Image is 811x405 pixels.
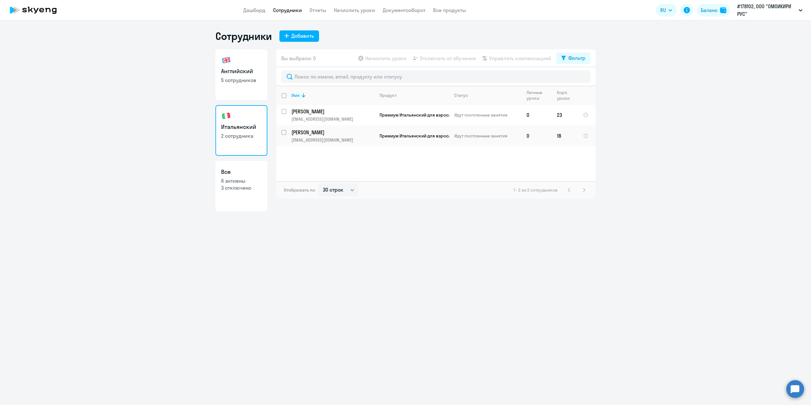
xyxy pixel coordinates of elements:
[291,129,374,143] a: [PERSON_NAME][EMAIL_ADDRESS][DOMAIN_NAME]
[734,3,806,18] button: #178102, ООО "ОМОИКИРИ РУС"
[334,7,375,13] a: Начислить уроки
[433,7,466,13] a: Все продукты
[380,133,457,139] span: Премиум Итальянский для взрослых
[383,7,425,13] a: Документооборот
[291,92,374,98] div: Имя
[281,70,591,83] input: Поиск по имени, email, продукту или статусу
[221,177,262,184] p: 6 активны
[720,7,726,13] img: balance
[514,187,558,193] span: 1 - 2 из 2 сотрудников
[215,161,267,212] a: Все6 активны3 отключено
[701,6,718,14] div: Баланс
[281,54,316,62] span: Вы выбрали: 0
[557,90,578,101] div: Корп. уроки
[656,4,677,16] button: RU
[221,123,262,131] h3: Итальянский
[291,92,300,98] div: Имя
[454,92,468,98] div: Статус
[380,92,397,98] div: Продукт
[284,187,316,193] span: Отображать по:
[243,7,265,13] a: Дашборд
[737,3,796,18] p: #178102, ООО "ОМОИКИРИ РУС"
[221,67,262,75] h3: Английский
[279,30,319,42] button: Добавить
[556,53,591,64] button: Фильтр
[221,132,262,139] p: 2 сотрудника
[221,111,231,121] img: italian
[527,90,552,101] div: Личные уроки
[291,32,314,40] div: Добавить
[291,116,374,122] p: [EMAIL_ADDRESS][DOMAIN_NAME]
[291,108,374,122] a: [PERSON_NAME][EMAIL_ADDRESS][DOMAIN_NAME]
[527,90,547,101] div: Личные уроки
[697,4,730,16] button: Балансbalance
[660,6,666,14] span: RU
[221,184,262,191] p: 3 отключено
[291,129,374,136] p: [PERSON_NAME]
[521,125,552,146] td: 0
[215,105,267,156] a: Итальянский2 сотрудника
[521,104,552,125] td: 0
[221,55,231,65] img: english
[291,108,374,115] p: [PERSON_NAME]
[380,92,449,98] div: Продукт
[552,104,578,125] td: 23
[568,54,585,62] div: Фильтр
[557,90,573,101] div: Корп. уроки
[310,7,326,13] a: Отчеты
[380,112,457,118] span: Премиум Итальянский для взрослых
[215,49,267,100] a: Английский5 сотрудников
[273,7,302,13] a: Сотрудники
[454,92,521,98] div: Статус
[552,125,578,146] td: 18
[221,77,262,84] p: 5 сотрудников
[454,112,521,118] p: Идут постоянные занятия
[291,137,374,143] p: [EMAIL_ADDRESS][DOMAIN_NAME]
[454,133,521,139] p: Идут постоянные занятия
[215,30,272,42] h1: Сотрудники
[221,168,262,176] h3: Все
